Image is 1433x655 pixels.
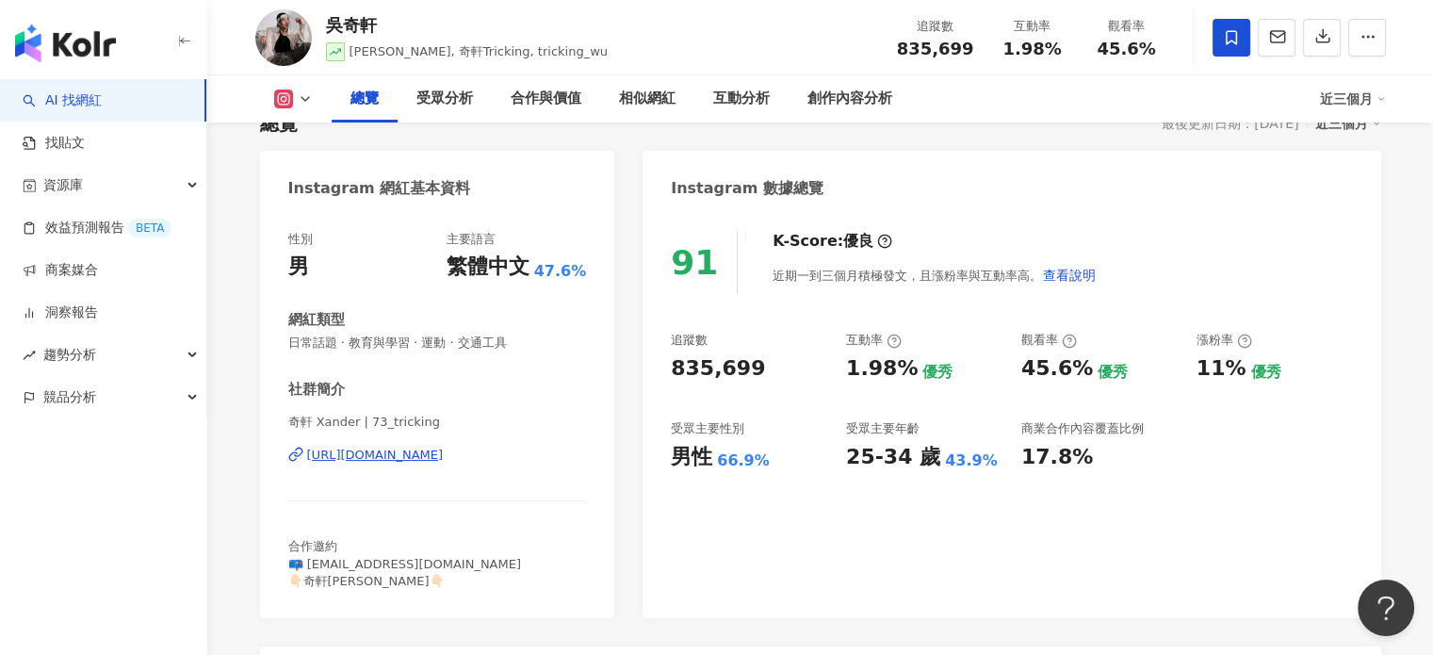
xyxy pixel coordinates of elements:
div: 性別 [288,231,313,248]
div: 優秀 [1250,362,1280,383]
div: 835,699 [671,354,765,384]
div: 主要語言 [447,231,496,248]
span: 查看說明 [1043,268,1096,283]
div: 受眾分析 [416,88,473,110]
div: 近三個月 [1315,111,1381,136]
div: 優良 [843,231,873,252]
img: logo [15,25,116,62]
div: Instagram 數據總覽 [671,178,823,199]
div: 91 [671,243,718,282]
a: [URL][DOMAIN_NAME] [288,447,587,464]
div: 漲粉率 [1197,332,1252,349]
a: 效益預測報告BETA [23,219,171,237]
div: 最後更新日期：[DATE] [1162,116,1298,131]
span: 1.98% [1002,40,1061,58]
div: 總覽 [260,110,298,137]
div: 男 [288,253,309,282]
div: [URL][DOMAIN_NAME] [307,447,444,464]
span: 競品分析 [43,376,96,418]
div: 互動率 [997,17,1068,36]
div: 66.9% [717,450,770,471]
div: 互動率 [846,332,902,349]
span: 資源庫 [43,164,83,206]
img: KOL Avatar [255,9,312,66]
div: 觀看率 [1021,332,1077,349]
span: 45.6% [1097,40,1155,58]
div: 43.9% [945,450,998,471]
div: 總覽 [350,88,379,110]
div: 近三個月 [1320,84,1386,114]
div: 追蹤數 [897,17,974,36]
span: 趨勢分析 [43,334,96,376]
span: 合作邀約 📪 [EMAIL_ADDRESS][DOMAIN_NAME] 👇🏻奇軒[PERSON_NAME]👇🏻 [288,539,521,587]
div: 繁體中文 [447,253,529,282]
div: 創作內容分析 [807,88,892,110]
span: 日常話題 · 教育與學習 · 運動 · 交通工具 [288,335,587,352]
div: 受眾主要性別 [671,420,744,437]
div: 優秀 [922,362,953,383]
div: 受眾主要年齡 [846,420,920,437]
div: 1.98% [846,354,918,384]
div: 25-34 歲 [846,443,940,472]
a: 找貼文 [23,134,85,153]
div: 45.6% [1021,354,1093,384]
div: 相似網紅 [619,88,676,110]
div: 追蹤數 [671,332,708,349]
div: 社群簡介 [288,380,345,400]
div: 17.8% [1021,443,1093,472]
div: 合作與價值 [511,88,581,110]
a: 洞察報告 [23,303,98,322]
div: 優秀 [1098,362,1128,383]
div: 11% [1197,354,1246,384]
div: 互動分析 [713,88,770,110]
div: K-Score : [773,231,892,252]
div: 網紅類型 [288,310,345,330]
button: 查看說明 [1042,256,1097,294]
div: 商業合作內容覆蓋比例 [1021,420,1144,437]
div: Instagram 網紅基本資料 [288,178,471,199]
span: 835,699 [897,39,974,58]
div: 吳奇軒 [326,13,609,37]
span: 47.6% [534,261,587,282]
div: 男性 [671,443,712,472]
a: searchAI 找網紅 [23,91,102,110]
span: [PERSON_NAME], 奇軒Tricking, tricking_wu [350,44,609,58]
div: 近期一到三個月積極發文，且漲粉率與互動率高。 [773,256,1097,294]
span: rise [23,349,36,362]
span: 奇軒 Xander | 73_tricking [288,414,587,431]
iframe: Help Scout Beacon - Open [1358,580,1414,636]
a: 商案媒合 [23,261,98,280]
div: 觀看率 [1091,17,1163,36]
